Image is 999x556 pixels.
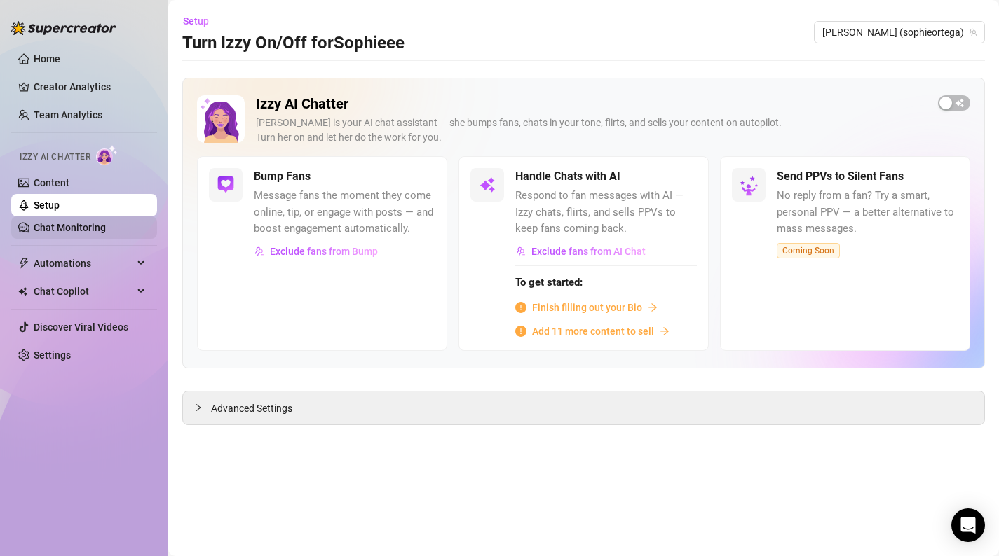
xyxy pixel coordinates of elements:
img: Chat Copilot [18,286,27,296]
span: Izzy AI Chatter [20,151,90,164]
a: Creator Analytics [34,76,146,98]
strong: To get started: [515,276,583,289]
span: Add 11 more content to sell [532,324,654,339]
span: arrow-right [648,303,658,312]
h5: Handle Chats with AI [515,168,620,185]
span: Respond to fan messages with AI — Izzy chats, flirts, and sells PPVs to keep fans coming back. [515,188,697,237]
a: Home [34,53,60,64]
h2: Izzy AI Chatter [256,95,927,113]
img: svg%3e [254,246,264,256]
div: [PERSON_NAME] is your AI chat assistant — she bumps fans, chats in your tone, flirts, and sells y... [256,116,927,145]
span: arrow-right [660,326,670,336]
a: Settings [34,349,71,361]
span: Coming Soon [777,243,840,258]
a: Discover Viral Videos [34,321,128,333]
span: Chat Copilot [34,280,133,303]
span: Setup [183,15,209,27]
span: Message fans the moment they come online, tip, or engage with posts — and boost engagement automa... [254,188,435,237]
h3: Turn Izzy On/Off for Sophieee [182,32,405,55]
h5: Send PPVs to Silent Fans [777,168,904,185]
span: Sophieee (sophieortega) [822,22,977,43]
span: Advanced Settings [211,401,292,416]
span: Finish filling out your Bio [532,300,642,315]
a: Content [34,177,69,188]
span: info-circle [515,326,526,337]
img: logo-BBDzfeDw.svg [11,21,116,35]
span: team [969,28,977,36]
span: collapsed [194,403,203,412]
span: Automations [34,252,133,274]
span: No reply from a fan? Try a smart, personal PPV — a better alternative to mass messages. [777,188,958,237]
div: collapsed [194,400,211,415]
img: svg%3e [479,176,496,193]
a: Chat Monitoring [34,222,106,233]
span: info-circle [515,302,526,313]
button: Exclude fans from AI Chat [515,240,646,263]
img: svg%3e [217,176,234,193]
span: Exclude fans from Bump [270,246,378,257]
img: svg%3e [516,246,526,256]
img: AI Chatter [96,145,118,165]
h5: Bump Fans [254,168,311,185]
img: Izzy AI Chatter [197,95,245,143]
span: Exclude fans from AI Chat [531,246,646,257]
img: silent-fans-ppv-o-N6Mmdf.svg [740,176,762,198]
div: Open Intercom Messenger [951,508,985,542]
button: Setup [182,10,220,32]
a: Team Analytics [34,109,102,120]
a: Setup [34,200,60,211]
button: Exclude fans from Bump [254,240,379,263]
span: thunderbolt [18,258,29,269]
